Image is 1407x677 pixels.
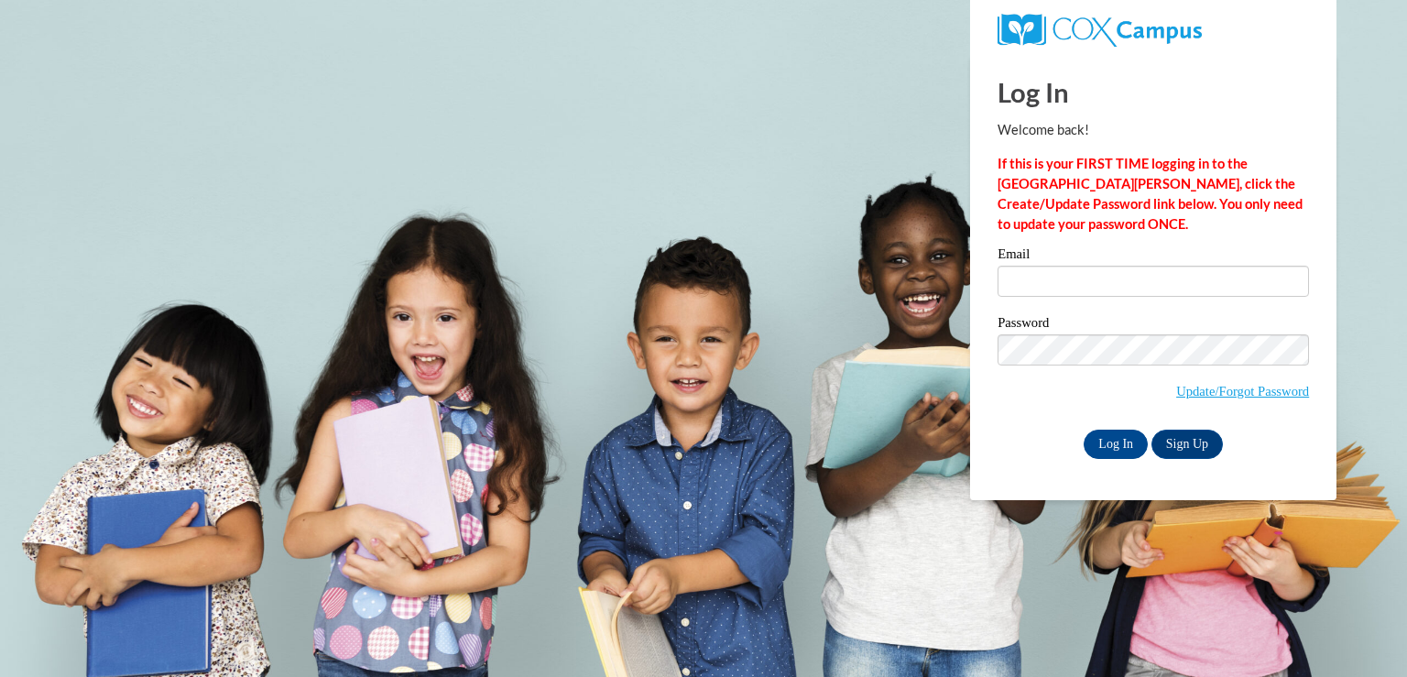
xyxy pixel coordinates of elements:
label: Password [998,316,1309,334]
input: Log In [1084,430,1148,459]
strong: If this is your FIRST TIME logging in to the [GEOGRAPHIC_DATA][PERSON_NAME], click the Create/Upd... [998,156,1303,232]
h1: Log In [998,73,1309,111]
label: Email [998,247,1309,266]
a: Update/Forgot Password [1176,384,1309,399]
a: Sign Up [1151,430,1223,459]
img: COX Campus [998,14,1202,47]
p: Welcome back! [998,120,1309,140]
a: COX Campus [998,21,1202,37]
